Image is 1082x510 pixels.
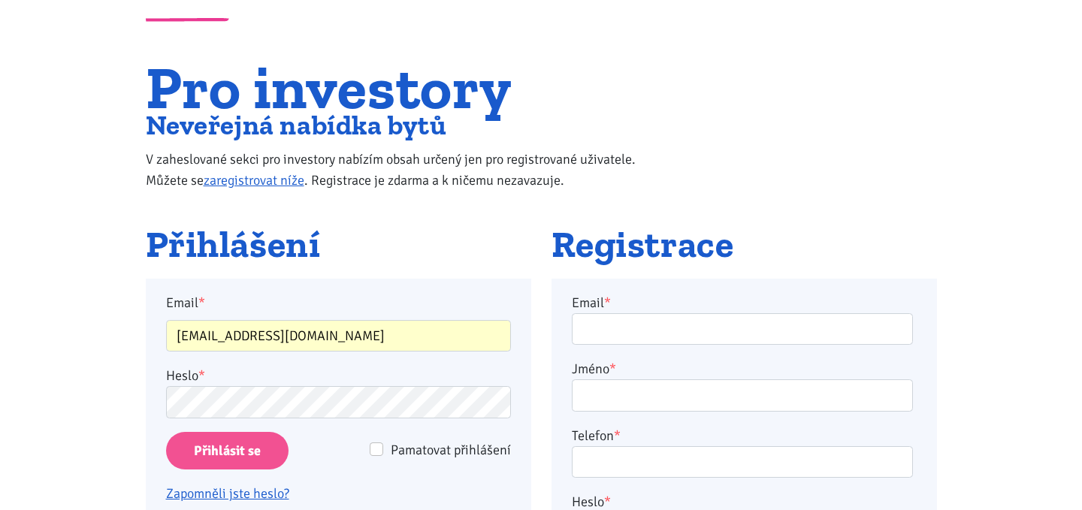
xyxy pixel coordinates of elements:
p: V zaheslované sekci pro investory nabízím obsah určený jen pro registrované uživatele. Můžete se ... [146,149,666,191]
label: Email [156,292,521,313]
h2: Neveřejná nabídka bytů [146,113,666,137]
abbr: required [609,361,616,377]
label: Email [572,292,611,313]
input: Přihlásit se [166,432,289,470]
abbr: required [604,294,611,311]
h2: Přihlášení [146,225,531,265]
span: Pamatovat přihlášení [391,442,511,458]
h2: Registrace [552,225,937,265]
a: zaregistrovat níže [204,172,304,189]
a: Zapomněli jste heslo? [166,485,289,502]
label: Jméno [572,358,616,379]
h1: Pro investory [146,62,666,113]
abbr: required [614,427,621,444]
label: Telefon [572,425,621,446]
abbr: required [604,493,611,510]
label: Heslo [166,365,205,386]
